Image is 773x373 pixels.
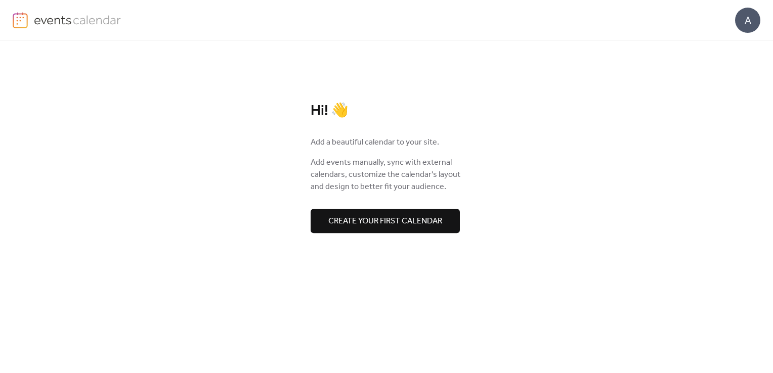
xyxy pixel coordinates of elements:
[311,209,460,233] button: Create your first calendar
[311,157,462,193] span: Add events manually, sync with external calendars, customize the calendar's layout and design to ...
[13,12,28,28] img: logo
[735,8,760,33] div: A
[328,215,442,227] span: Create your first calendar
[311,136,439,149] span: Add a beautiful calendar to your site.
[34,12,121,27] img: logo-type
[311,102,462,120] div: Hi! 👋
